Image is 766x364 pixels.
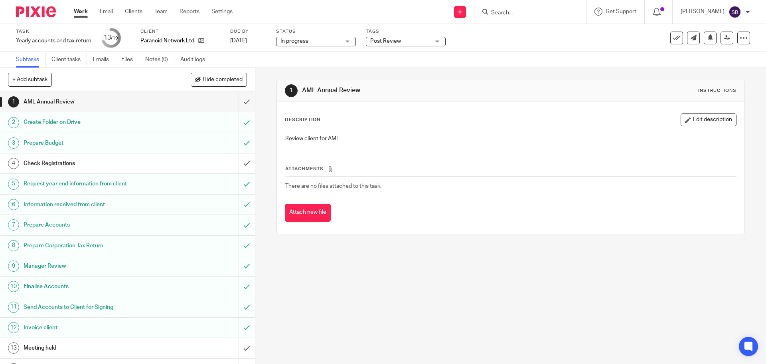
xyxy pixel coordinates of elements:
[104,33,118,42] div: 13
[24,116,162,128] h1: Create Folder on Drive
[698,88,736,94] div: Instructions
[74,8,88,16] a: Work
[191,73,247,86] button: Hide completed
[140,28,220,35] label: Client
[285,135,736,143] p: Review client for AML
[285,167,324,171] span: Attachments
[8,179,19,190] div: 5
[285,84,298,97] div: 1
[16,52,45,68] a: Subtasks
[681,8,725,16] p: [PERSON_NAME]
[8,281,19,292] div: 10
[8,240,19,251] div: 8
[16,6,56,17] img: Pixie
[8,322,19,333] div: 12
[8,261,19,272] div: 9
[728,6,741,18] img: svg%3E
[16,37,91,45] div: Yearly accounts and tax return
[180,52,211,68] a: Audit logs
[140,37,194,45] p: Paranoid Network Ltd
[93,52,115,68] a: Emails
[8,96,19,107] div: 1
[285,204,331,222] button: Attach new file
[24,157,162,169] h1: Check Registrations
[145,52,174,68] a: Notes (0)
[8,158,19,169] div: 4
[370,38,401,44] span: Post Review
[24,280,162,292] h1: Finalise Accounts
[24,199,162,211] h1: Information received from client
[302,86,528,95] h1: AML Annual Review
[681,113,736,126] button: Edit description
[24,301,162,313] h1: Send Accounts to Client for Signing
[24,219,162,231] h1: Prepare Accounts
[280,38,308,44] span: In progress
[125,8,142,16] a: Clients
[24,137,162,149] h1: Prepare Budget
[276,28,356,35] label: Status
[211,8,233,16] a: Settings
[8,117,19,128] div: 2
[16,28,91,35] label: Task
[180,8,199,16] a: Reports
[8,137,19,149] div: 3
[24,178,162,190] h1: Request year end information from client
[51,52,87,68] a: Client tasks
[230,28,266,35] label: Due by
[366,28,446,35] label: Tags
[606,9,636,14] span: Get Support
[8,219,19,231] div: 7
[230,38,247,44] span: [DATE]
[8,73,52,86] button: + Add subtask
[111,36,118,40] small: /19
[8,342,19,354] div: 13
[100,8,113,16] a: Email
[285,117,320,123] p: Description
[154,8,168,16] a: Team
[24,342,162,354] h1: Meeting held
[24,260,162,272] h1: Manager Review
[285,183,381,189] span: There are no files attached to this task.
[8,302,19,313] div: 11
[24,240,162,252] h1: Prepare Corporation Tax Return
[24,96,162,108] h1: AML Annual Review
[8,199,19,210] div: 6
[121,52,139,68] a: Files
[490,10,562,17] input: Search
[24,322,162,334] h1: Invoice client
[203,77,243,83] span: Hide completed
